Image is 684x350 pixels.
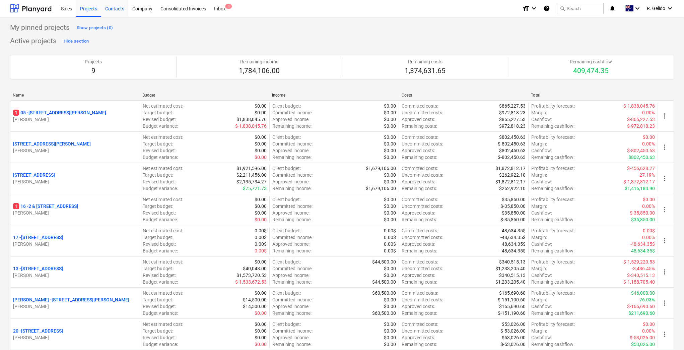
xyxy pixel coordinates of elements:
p: $0.00 [384,265,396,272]
p: Cashflow : [531,116,552,123]
p: 0.00$ [255,247,267,254]
span: 1 [13,203,19,209]
p: 0.00$ [384,247,396,254]
p: $0.00 [384,134,396,140]
p: Net estimated cost : [143,258,183,265]
p: Remaining cashflow [570,58,612,65]
p: $0.00 [384,109,396,116]
p: Remaining income : [272,154,312,161]
span: more_vert [661,299,669,307]
p: Target budget : [143,296,173,303]
p: 16 - 2 & [STREET_ADDRESS] [13,203,78,210]
p: $-1,838,045.76 [623,103,655,109]
p: 05 - [STREET_ADDRESS][PERSON_NAME] [13,109,106,116]
p: $1,233,205.40 [495,279,526,285]
p: 13 - [STREET_ADDRESS] [13,265,63,272]
p: Margin : [531,172,547,178]
p: $0.00 [255,321,267,328]
p: 9 [85,66,102,76]
p: $2,211,456.00 [236,172,267,178]
p: Uncommitted costs : [402,140,443,147]
p: Uncommitted costs : [402,296,443,303]
p: $0.00 [255,109,267,116]
p: $0.00 [384,178,396,185]
p: Approved income : [272,116,310,123]
p: Revised budget : [143,116,176,123]
div: [STREET_ADDRESS][PERSON_NAME] [13,172,137,185]
span: search [560,6,565,11]
p: $972,818.23 [499,109,526,116]
p: Uncommitted costs : [402,109,443,116]
p: Remaining cashflow : [531,216,574,223]
p: Remaining cashflow : [531,279,574,285]
p: $0.00 [255,258,267,265]
p: Net estimated cost : [143,196,183,203]
p: Active projects [10,37,57,46]
p: Approved income : [272,210,310,216]
p: Approved costs : [402,210,435,216]
p: Projects [85,58,102,65]
p: [PERSON_NAME] [13,116,137,123]
p: $14,500.00 [243,303,267,310]
p: Committed costs : [402,196,438,203]
p: Revised budget : [143,210,176,216]
p: $0.00 [255,154,267,161]
p: Approved income : [272,147,310,154]
div: Show projects (0) [77,24,113,32]
p: Remaining income : [272,279,312,285]
div: Budget [142,93,267,98]
p: Approved income : [272,178,310,185]
p: $-1,188,705.40 [623,279,655,285]
p: [STREET_ADDRESS][PERSON_NAME] [13,140,91,147]
span: more_vert [661,237,669,245]
p: Approved costs : [402,241,435,247]
p: $865,227.53 [499,103,526,109]
p: Target budget : [143,203,173,210]
p: Cashflow : [531,147,552,154]
p: Budget variance : [143,310,178,316]
p: Revised budget : [143,303,176,310]
p: 20 - [STREET_ADDRESS] [13,328,63,334]
p: $0.00 [384,196,396,203]
i: format_size [522,4,530,12]
p: Target budget : [143,234,173,241]
p: $0.00 [255,290,267,296]
p: $1,233,205.40 [495,265,526,272]
p: [PERSON_NAME] - [STREET_ADDRESS][PERSON_NAME] [13,296,129,303]
p: $165,690.60 [499,290,526,296]
p: $0.00 [384,296,396,303]
p: [PERSON_NAME] [13,210,137,216]
p: [PERSON_NAME] [13,178,137,185]
p: Remaining cashflow : [531,185,574,192]
p: $-1,533,672.53 [235,279,267,285]
p: $0.00 [255,203,267,210]
p: $0.00 [255,196,267,203]
p: 0.00$ [255,234,267,241]
p: $0.00 [384,147,396,154]
p: Profitability forecast : [531,134,575,140]
p: Approved income : [272,241,310,247]
p: 0.00% [642,109,655,116]
p: [PERSON_NAME] [13,272,137,279]
p: $35,850.00 [502,210,526,216]
p: Target budget : [143,109,173,116]
p: -48,634.35$ [630,241,655,247]
p: Remaining income : [272,216,312,223]
p: Approved costs : [402,116,435,123]
p: Profitability forecast : [531,103,575,109]
p: Margin : [531,140,547,147]
p: Uncommitted costs : [402,203,443,210]
p: Approved income : [272,272,310,279]
p: Remaining income : [272,185,312,192]
p: Net estimated cost : [143,227,183,234]
div: 20 -[STREET_ADDRESS][PERSON_NAME] [13,328,137,341]
p: $340,515.13 [499,258,526,265]
p: Profitability forecast : [531,227,575,234]
p: Cashflow : [531,303,552,310]
p: $0.00 [255,147,267,154]
p: $165,690.60 [499,303,526,310]
p: Uncommitted costs : [402,172,443,178]
p: Remaining costs [405,58,446,65]
p: $1,872,812.17 [495,178,526,185]
p: $972,818.23 [499,123,526,129]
